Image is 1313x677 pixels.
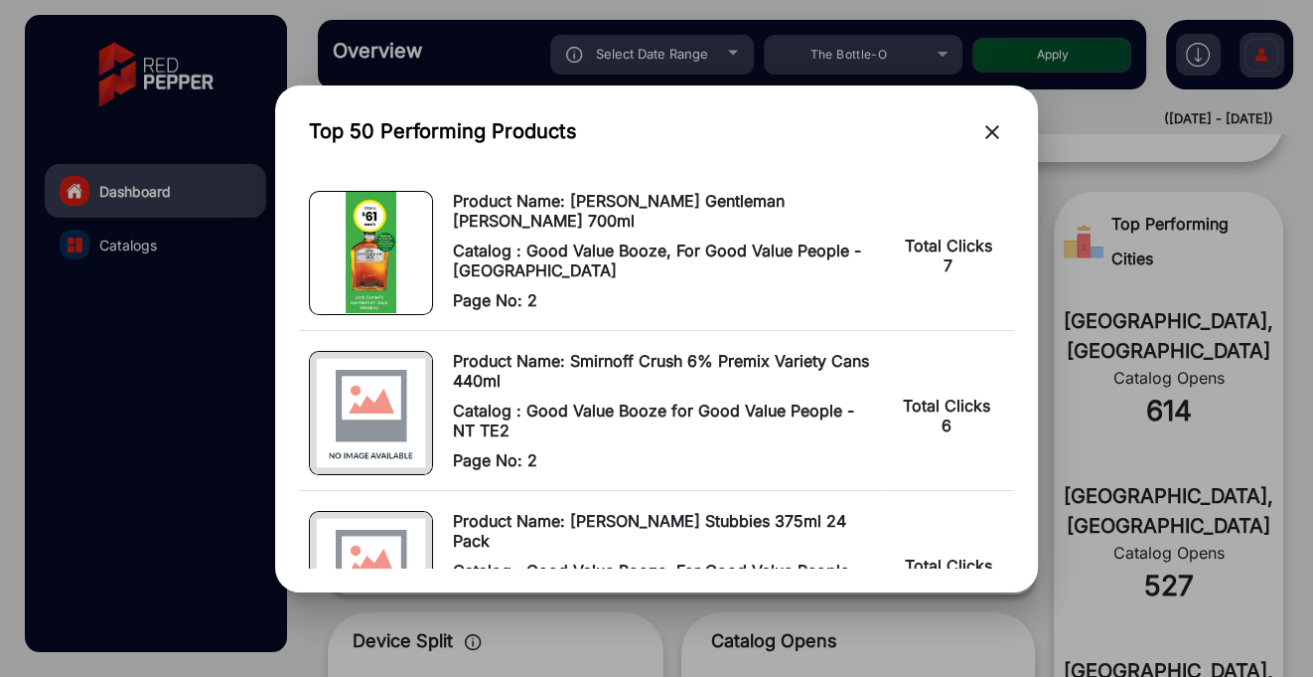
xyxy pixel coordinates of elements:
[453,511,877,551] span: Product Name: [PERSON_NAME] Stubbies 375ml 24 Pack
[310,512,432,634] img: Product Image
[346,192,396,314] img: Product Image
[905,236,992,255] span: Total Clicks
[453,561,877,600] span: Catalog : Good Value Booze, For Good Value People - [GEOGRAPHIC_DATA]
[453,191,877,231] span: Product Name: [PERSON_NAME] Gentleman [PERSON_NAME] 700ml
[453,450,874,470] span: Page No: 2
[942,416,951,435] span: 6
[453,241,877,280] span: Catalog : Good Value Booze, For Good Value People - [GEOGRAPHIC_DATA]
[310,352,432,474] img: Product Image
[905,556,992,576] span: Total Clicks
[453,351,874,391] span: Product Name: Smirnoff Crush 6% Premix Variety Cans 440ml
[980,120,1004,144] mat-icon: close
[903,396,990,416] span: Total Clicks
[944,255,952,275] span: 7
[453,290,877,310] span: Page No: 2
[309,119,577,143] h3: Top 50 Performing Products
[453,401,874,440] span: Catalog : Good Value Booze for Good Value People - NT TE2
